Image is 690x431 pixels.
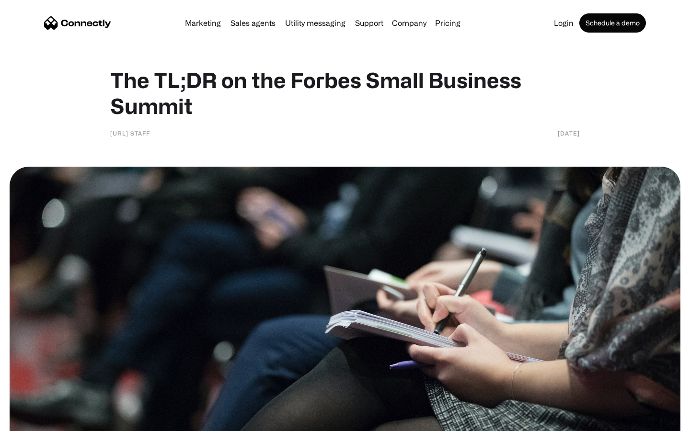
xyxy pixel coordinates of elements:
[431,19,464,27] a: Pricing
[19,414,57,428] ul: Language list
[110,67,580,119] h1: The TL;DR on the Forbes Small Business Summit
[392,16,426,30] div: Company
[110,128,150,138] div: [URL] Staff
[558,128,580,138] div: [DATE]
[579,13,646,33] a: Schedule a demo
[181,19,225,27] a: Marketing
[10,414,57,428] aside: Language selected: English
[351,19,387,27] a: Support
[227,19,279,27] a: Sales agents
[550,19,577,27] a: Login
[281,19,349,27] a: Utility messaging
